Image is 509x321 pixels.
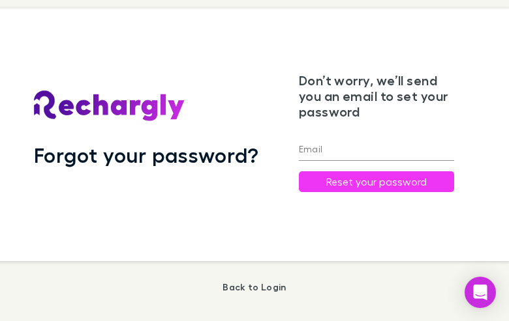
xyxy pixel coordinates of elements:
[223,281,286,292] a: Back to Login
[299,171,455,192] button: Reset your password
[299,72,455,119] h3: Don’t worry, we’ll send you an email to set your password
[34,143,259,167] h1: Forgot your password?
[34,91,185,122] img: Rechargly's Logo
[465,277,496,308] div: Open Intercom Messenger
